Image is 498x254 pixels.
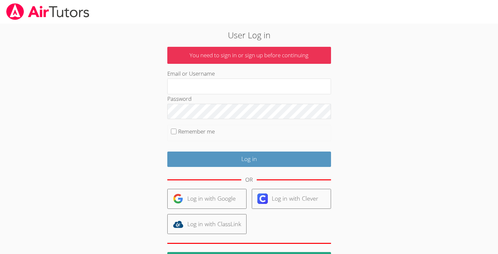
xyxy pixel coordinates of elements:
a: Log in with Clever [252,189,331,209]
img: clever-logo-6eab21bc6e7a338710f1a6ff85c0baf02591cd810cc4098c63d3a4b26e2feb20.svg [257,193,268,204]
p: You need to sign in or sign up before continuing [167,47,331,64]
label: Remember me [178,128,215,135]
img: airtutors_banner-c4298cdbf04f3fff15de1276eac7730deb9818008684d7c2e4769d2f7ddbe033.png [6,3,90,20]
a: Log in with Google [167,189,247,209]
div: OR [245,175,253,185]
input: Log in [167,152,331,167]
label: Password [167,95,192,102]
a: Log in with ClassLink [167,214,247,234]
img: google-logo-50288ca7cdecda66e5e0955fdab243c47b7ad437acaf1139b6f446037453330a.svg [173,193,183,204]
img: classlink-logo-d6bb404cc1216ec64c9a2012d9dc4662098be43eaf13dc465df04b49fa7ab582.svg [173,219,183,229]
h2: User Log in [115,29,383,41]
label: Email or Username [167,70,215,77]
